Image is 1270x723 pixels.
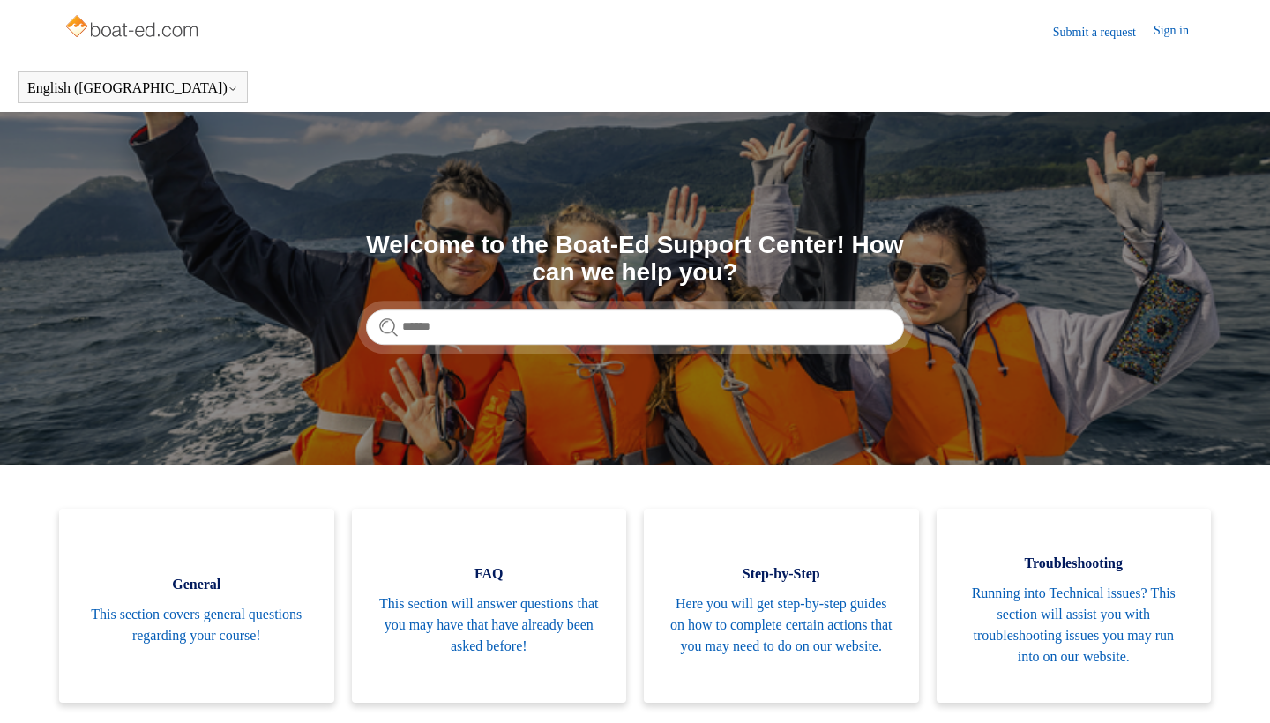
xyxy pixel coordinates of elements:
[378,593,601,657] span: This section will answer questions that you may have that have already been asked before!
[86,574,308,595] span: General
[644,509,919,703] a: Step-by-Step Here you will get step-by-step guides on how to complete certain actions that you ma...
[378,563,601,585] span: FAQ
[963,583,1185,667] span: Running into Technical issues? This section will assist you with troubleshooting issues you may r...
[27,80,238,96] button: English ([GEOGRAPHIC_DATA])
[59,509,334,703] a: General This section covers general questions regarding your course!
[1211,664,1257,710] div: Live chat
[670,593,893,657] span: Here you will get step-by-step guides on how to complete certain actions that you may need to do ...
[1154,21,1206,42] a: Sign in
[670,563,893,585] span: Step-by-Step
[937,509,1212,703] a: Troubleshooting Running into Technical issues? This section will assist you with troubleshooting ...
[963,553,1185,574] span: Troubleshooting
[63,11,204,46] img: Boat-Ed Help Center home page
[1053,23,1154,41] a: Submit a request
[366,232,904,287] h1: Welcome to the Boat-Ed Support Center! How can we help you?
[366,309,904,345] input: Search
[86,604,308,646] span: This section covers general questions regarding your course!
[352,509,627,703] a: FAQ This section will answer questions that you may have that have already been asked before!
